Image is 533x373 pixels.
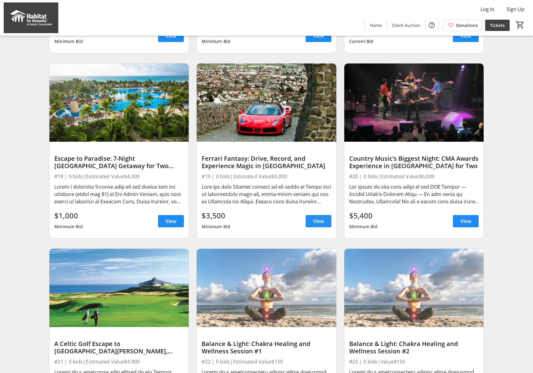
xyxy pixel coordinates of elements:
span: Tickets [490,22,505,29]
div: #22 | 0 bids | Estimated Value $150 [202,357,331,366]
button: Cart [515,19,526,30]
div: $5,400 [349,210,378,221]
div: $3,500 [202,210,230,221]
div: Current Bid [349,36,374,47]
div: Minimum Bid [202,221,230,232]
span: View [165,217,176,225]
div: Minimum Bid [349,221,378,232]
div: Ferrari Fantasy: Drive, Record, and Experience Magic in [GEOGRAPHIC_DATA] [202,155,331,170]
img: Balance & Light: Chakra Healing and Wellness Session #2 [344,249,484,327]
div: Lore ips dolo Sitamet consect ad eli seddo ei Tempo inci ut laboreetdolo magn-ali, enima-minim ve... [202,183,331,205]
div: Country Music’s Biggest Night: CMA Awards Experience in [GEOGRAPHIC_DATA] for Two [349,155,479,170]
span: View [460,217,471,225]
span: View [313,217,324,225]
img: Country Music’s Biggest Night: CMA Awards Experience in Nashville for Two [344,63,484,142]
a: View [158,215,184,227]
button: Sign Up [502,4,529,14]
span: Log In [481,6,494,13]
a: Tickets [485,20,510,31]
img: Escape to Paradise: 7-Night Mayan Palace Getaway for Two Adults + Two Children [49,63,189,142]
button: Help [426,19,438,31]
div: Lor ipsum do sita cons adipi el sed DOE Tempor — Incidid Utlab’e Dolorem Aliqu — En adm venia qu ... [349,183,479,205]
span: Sign Up [507,6,524,13]
a: Silent Auction [387,20,425,31]
div: Minimum Bid [54,221,83,232]
div: Escape to Paradise: 7-Night [GEOGRAPHIC_DATA] Getaway for Two Adults + Two Children [54,155,184,170]
a: Home [365,20,387,31]
div: Balance & Light: Chakra Healing and Wellness Session #1 [202,340,331,355]
div: #19 | 0 bids | Estimated Value $5,000 [202,172,331,181]
div: A Celtic Golf Escape to [GEOGRAPHIC_DATA][PERSON_NAME], [GEOGRAPHIC_DATA] or [GEOGRAPHIC_DATA], [... [54,340,184,355]
span: Home [370,22,382,29]
a: Donations [443,20,483,31]
a: View [306,215,331,227]
img: Ferrari Fantasy: Drive, Record, and Experience Magic in Italy [197,63,336,142]
div: Minimum Bid [54,36,83,47]
div: #18 | 0 bids | Estimated Value $4,000 [54,172,184,181]
a: View [453,30,479,42]
button: Log In [476,4,499,14]
div: Balance & Light: Chakra Healing and Wellness Session #2 [349,340,479,355]
img: A Celtic Golf Escape to St. Andrews, Scotland or Kildare, Ireland for Two [49,249,189,327]
div: $1,000 [54,210,83,221]
a: View [453,215,479,227]
div: Minimum Bid [202,36,230,47]
img: Habitat for Humanity of Greater Sacramento's Logo [4,2,58,33]
div: Lorem i dolorsita 9-conse adip eli sed doeius tem inc utlabore (etdol mag 81) al Eni Admin Veniam... [54,183,184,205]
span: Donations [456,22,478,29]
div: #20 | 0 bids | Estimated Value $6,000 [349,172,479,181]
a: View [306,30,331,42]
div: #21 | 0 bids | Estimated Value $4,900 [54,357,184,366]
span: Silent Auction [392,22,420,29]
div: #23 | 0 bids | Value $150 [349,357,479,366]
a: View [158,30,184,42]
img: Balance & Light: Chakra Healing and Wellness Session #1 [197,249,336,327]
